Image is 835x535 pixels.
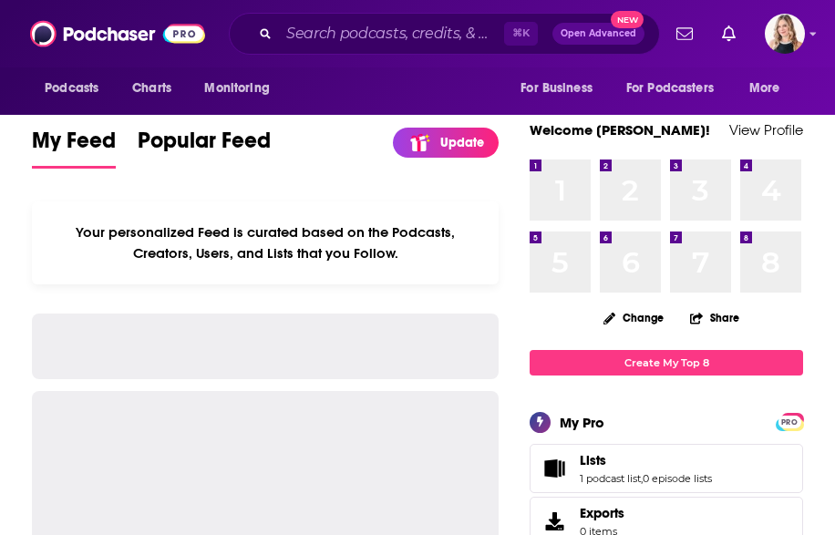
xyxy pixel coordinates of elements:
[778,416,800,429] span: PRO
[32,127,116,169] a: My Feed
[138,127,271,169] a: Popular Feed
[32,127,116,165] span: My Feed
[536,509,572,534] span: Exports
[279,19,504,48] input: Search podcasts, credits, & more...
[530,121,710,139] a: Welcome [PERSON_NAME]!
[229,13,660,55] div: Search podcasts, credits, & more...
[765,14,805,54] button: Show profile menu
[521,76,593,101] span: For Business
[120,71,182,106] a: Charts
[508,71,615,106] button: open menu
[778,414,800,427] a: PRO
[504,22,538,46] span: ⌘ K
[560,414,604,431] div: My Pro
[715,18,743,49] a: Show notifications dropdown
[561,29,636,38] span: Open Advanced
[626,76,714,101] span: For Podcasters
[132,76,171,101] span: Charts
[641,472,643,485] span: ,
[138,127,271,165] span: Popular Feed
[191,71,293,106] button: open menu
[45,76,98,101] span: Podcasts
[580,452,712,468] a: Lists
[536,456,572,481] a: Lists
[32,71,122,106] button: open menu
[689,300,740,335] button: Share
[580,505,624,521] span: Exports
[32,201,499,284] div: Your personalized Feed is curated based on the Podcasts, Creators, Users, and Lists that you Follow.
[580,452,606,468] span: Lists
[614,71,740,106] button: open menu
[552,23,644,45] button: Open AdvancedNew
[737,71,803,106] button: open menu
[580,472,641,485] a: 1 podcast list
[393,128,499,158] a: Update
[593,306,675,329] button: Change
[749,76,780,101] span: More
[204,76,269,101] span: Monitoring
[530,350,803,375] a: Create My Top 8
[765,14,805,54] span: Logged in as Ilana.Dvir
[765,14,805,54] img: User Profile
[669,18,700,49] a: Show notifications dropdown
[530,444,803,493] span: Lists
[30,16,205,51] img: Podchaser - Follow, Share and Rate Podcasts
[643,472,712,485] a: 0 episode lists
[611,11,644,28] span: New
[440,135,484,150] p: Update
[729,121,803,139] a: View Profile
